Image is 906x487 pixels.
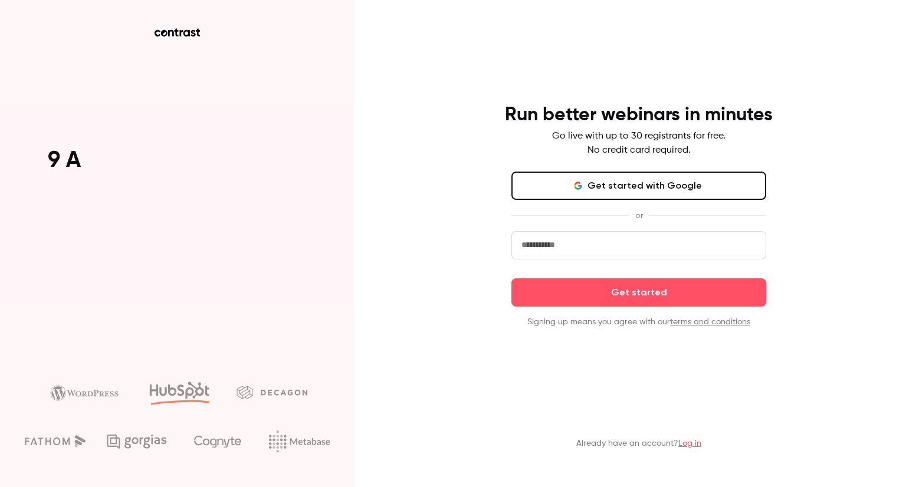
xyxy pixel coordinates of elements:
a: terms and conditions [670,318,750,326]
a: Log in [678,439,701,447]
p: Already have an account? [576,437,701,449]
img: decagon [237,386,307,399]
p: Signing up means you agree with our [511,316,766,328]
button: Get started [511,278,766,307]
span: or [629,209,649,222]
p: Go live with up to 30 registrants for free. No credit card required. [552,129,726,157]
h4: Run better webinars in minutes [505,103,773,127]
button: Get started with Google [511,172,766,200]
